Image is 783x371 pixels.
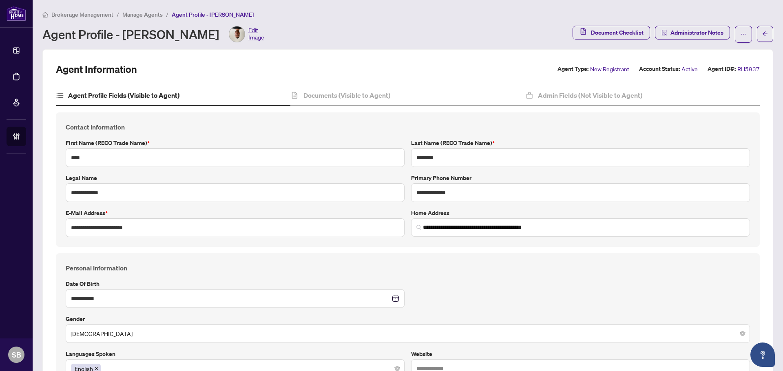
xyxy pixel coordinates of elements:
h4: Admin Fields (Not Visible to Agent) [538,90,642,100]
label: Gender [66,314,750,323]
span: close-circle [740,331,745,336]
label: Agent ID#: [708,64,736,74]
h4: Personal Information [66,263,750,273]
label: Last Name (RECO Trade Name) [411,138,750,147]
label: Website [411,349,750,358]
span: close-circle [395,366,400,371]
label: Primary Phone Number [411,173,750,182]
label: Date of Birth [66,279,405,288]
label: Account Status: [639,64,680,74]
li: / [166,10,168,19]
span: Administrator Notes [670,26,723,39]
img: search_icon [416,225,421,230]
span: Active [681,64,698,74]
button: Administrator Notes [655,26,730,40]
img: logo [7,6,26,21]
span: arrow-left [762,31,768,37]
h4: Contact Information [66,122,750,132]
div: Agent Profile - [PERSON_NAME] [42,26,264,42]
span: SB [12,349,21,360]
li: / [117,10,119,19]
label: First Name (RECO Trade Name) [66,138,405,147]
span: RH5937 [737,64,760,74]
h4: Documents (Visible to Agent) [303,90,390,100]
h4: Agent Profile Fields (Visible to Agent) [68,90,179,100]
span: Brokerage Management [51,11,113,18]
span: Agent Profile - [PERSON_NAME] [172,11,254,18]
span: ellipsis [741,31,746,37]
span: Male [71,326,745,341]
label: Agent Type: [557,64,588,74]
h2: Agent Information [56,63,137,76]
span: Manage Agents [122,11,163,18]
label: Languages spoken [66,349,405,358]
span: Document Checklist [591,26,644,39]
span: solution [661,30,667,35]
span: home [42,12,48,18]
label: Home Address [411,209,750,217]
label: Legal Name [66,173,405,182]
button: Open asap [750,342,775,367]
span: New Registrant [590,64,629,74]
label: E-mail Address [66,209,405,217]
img: Profile Icon [229,26,245,42]
button: Document Checklist [573,26,650,40]
span: close [95,367,99,371]
span: Edit Image [248,26,264,42]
